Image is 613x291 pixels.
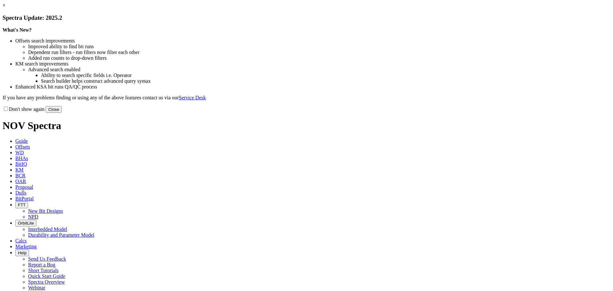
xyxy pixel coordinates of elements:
[28,279,65,285] a: Spectra Overview
[15,190,26,195] span: Dulls
[3,14,610,21] h3: Spectra Update: 2025.2
[28,268,59,273] a: Short Tutorials
[3,27,32,33] strong: What's New?
[41,73,610,78] li: Ability to search specific fields i.e. Operator
[15,38,610,44] li: Offsets search improvements
[15,244,37,249] span: Marketing
[15,173,26,178] span: BCR
[46,106,62,113] button: Close
[15,150,24,155] span: WD
[18,250,26,255] span: Help
[3,95,610,101] p: If you have any problems finding or using any of the above features contact us via our
[18,221,34,226] span: OrbitLite
[15,167,24,172] span: KM
[28,55,610,61] li: Added run counts to drop-down filters
[179,95,206,100] a: Service Desk
[15,138,28,144] span: Guide
[15,61,610,67] li: KM search improvements
[28,262,55,267] a: Report a Bug
[15,161,27,167] span: BitIQ
[15,179,26,184] span: OAR
[28,50,610,55] li: Dependent run filters - run filters now filter each other
[28,214,38,219] a: NPD
[15,144,30,149] span: Offsets
[28,208,63,214] a: New Bit Designs
[15,184,33,190] span: Proposal
[28,67,610,73] li: Advanced search enabled
[4,107,8,111] input: Don't show again
[28,226,67,232] a: Interbedded Model
[3,120,610,132] h1: NOV Spectra
[28,273,65,279] a: Quick Start Guide
[28,285,45,290] a: Webinar
[15,238,27,243] span: Calcs
[28,232,95,238] a: Durability and Parameter Model
[41,78,610,84] li: Search builder helps construct advanced query syntax
[3,106,44,112] label: Don't show again
[28,256,66,262] a: Send Us Feedback
[15,156,28,161] span: BHAs
[28,44,610,50] li: Improved ability to find bit runs
[3,3,5,8] a: ×
[15,84,610,90] li: Enhanced KSA bit runs QA/QC process
[15,196,34,201] span: BitPortal
[18,203,26,207] span: FTT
